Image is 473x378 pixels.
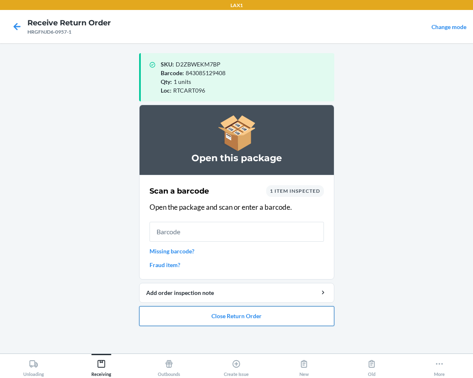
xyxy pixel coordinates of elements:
span: SKU : [161,61,174,68]
button: Create Issue [203,354,270,377]
a: Change mode [431,23,466,30]
a: Missing barcode? [149,247,324,255]
span: RTCART096 [173,87,205,94]
input: Barcode [149,222,324,242]
p: LAX1 [230,2,243,9]
span: Qty : [161,78,172,85]
div: Unloading [23,356,44,377]
h4: Receive Return Order [27,17,111,28]
div: Old [367,356,376,377]
h2: Scan a barcode [149,186,209,196]
button: New [270,354,338,377]
div: New [299,356,309,377]
div: Add order inspection note [146,288,327,297]
button: Outbounds [135,354,203,377]
span: D2ZBWEKM7BP [176,61,221,68]
span: 843085129408 [186,69,225,76]
button: More [405,354,473,377]
button: Close Return Order [139,306,334,326]
h3: Open this package [149,152,324,165]
span: 1 item inspected [270,188,320,194]
span: 1 units [174,78,191,85]
p: Open the package and scan or enter a barcode. [149,202,324,213]
button: Receiving [68,354,135,377]
div: Outbounds [158,356,180,377]
div: HRGFNJD6-0957-1 [27,28,111,36]
a: Fraud item? [149,260,324,269]
div: Create Issue [224,356,249,377]
span: Barcode : [161,69,184,76]
button: Add order inspection note [139,283,334,303]
button: Old [338,354,406,377]
div: Receiving [91,356,111,377]
span: Loc : [161,87,172,94]
div: More [434,356,445,377]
